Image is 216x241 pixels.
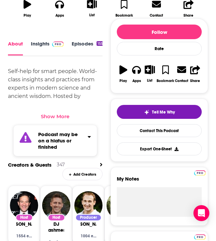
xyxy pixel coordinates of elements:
[156,61,175,87] button: Bookmark
[75,214,102,221] div: Producer
[38,131,78,150] strong: Podcast may be on a hiatus or finished
[16,214,33,221] div: Host
[16,234,32,238] div: 1554 episodes
[132,79,141,83] div: Apps
[62,168,103,180] div: Add Creators
[31,40,64,55] a: InsightsPodchaser Pro
[193,205,209,221] div: Open Intercom Messenger
[117,105,202,119] button: tell me why sparkleTell Me Why
[175,61,188,87] a: Contact
[194,170,206,176] img: Podchaser Pro
[10,191,38,219] img: Dan Harris
[115,13,133,18] div: Bookmark
[144,110,149,115] img: tell me why sparkle
[188,61,202,87] button: Share
[117,25,202,39] button: Follow
[72,40,106,55] a: Episodes1554
[89,13,95,17] div: List
[55,13,64,18] div: Apps
[5,221,43,227] a: Dan Harris
[152,110,175,115] span: Tell Me Why
[44,221,68,233] a: DJ Cashmere
[130,61,143,87] button: Apps
[157,79,174,83] div: Bookmark
[81,234,96,238] div: 1004 episodes
[70,221,107,227] span: [PERSON_NAME]
[143,61,157,87] button: List
[70,221,107,227] a: Samuel Johns
[183,13,193,18] div: Share
[8,162,51,168] a: Creators & Guests
[74,191,103,219] img: Samuel Johns
[194,169,206,176] a: Pro website
[5,221,43,227] span: [PERSON_NAME]
[52,41,64,47] img: Podchaser Pro
[42,191,70,219] img: DJ Cashmere
[24,13,31,18] div: Play
[57,162,65,168] div: 347
[8,125,103,156] section: Click to expand status details
[107,191,135,219] img: Michael Louis Diamond
[147,78,152,83] div: List
[8,40,23,55] a: About
[117,142,202,155] button: Export One-Sheet
[194,233,206,240] a: Pro website
[175,78,188,83] div: Contact
[117,176,202,187] label: My Notes
[194,234,206,240] img: Podchaser Pro
[190,79,200,83] div: Share
[8,67,103,117] div: Self-help for smart people. World-class insights and practices from experts in modern science and...
[117,42,202,55] div: Rate
[150,13,163,18] div: Contact
[48,214,65,221] div: Host
[100,162,103,168] a: View All
[117,124,202,137] a: Contact This Podcast
[119,79,127,83] div: Play
[97,41,106,46] div: 1554
[117,61,130,87] button: Play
